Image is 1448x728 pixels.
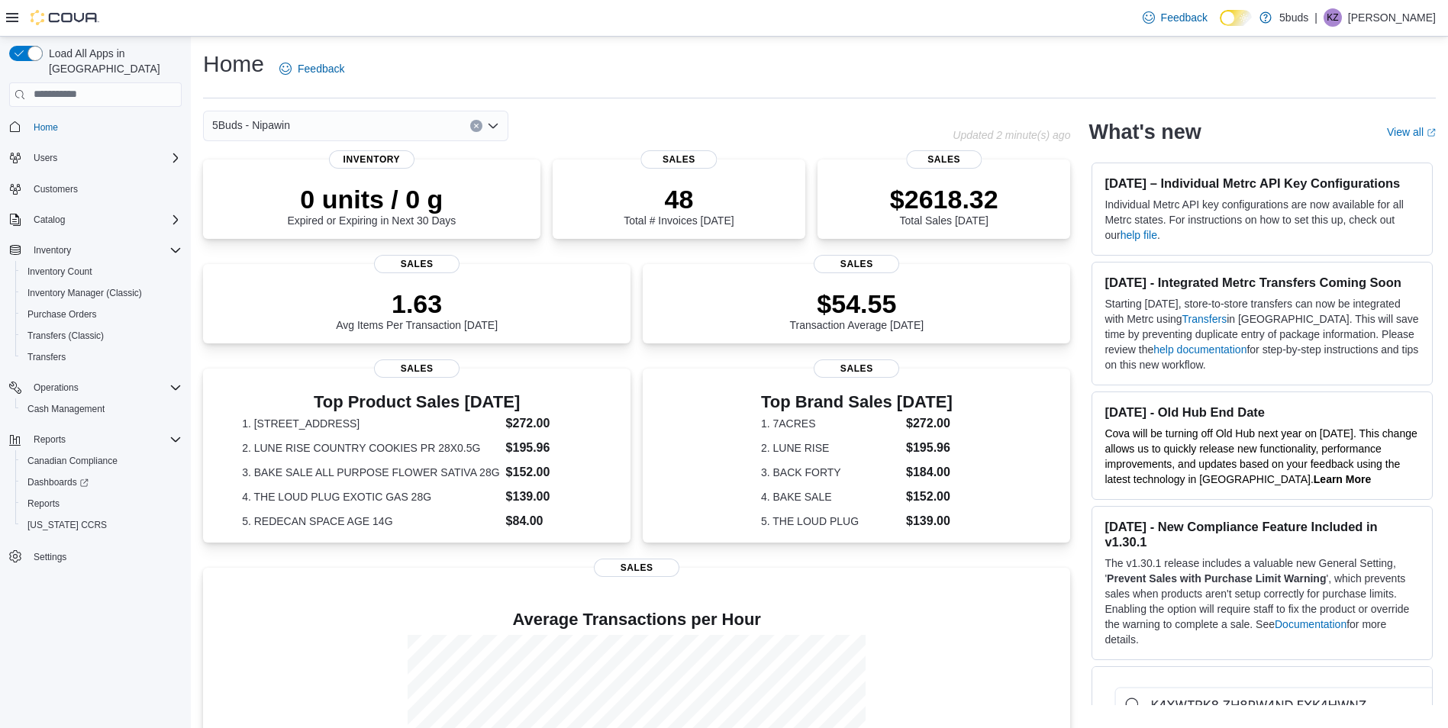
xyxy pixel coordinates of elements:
span: Transfers [27,351,66,363]
span: Customers [27,179,182,198]
p: | [1314,8,1317,27]
button: Operations [27,378,85,397]
input: Dark Mode [1220,10,1252,26]
div: Expired or Expiring in Next 30 Days [287,184,456,227]
a: help documentation [1153,343,1246,356]
span: Catalog [27,211,182,229]
span: Inventory [27,241,182,259]
dt: 3. BAKE SALE ALL PURPOSE FLOWER SATIVA 28G [242,465,499,480]
span: Sales [814,359,899,378]
div: Total Sales [DATE] [890,184,998,227]
span: Catalog [34,214,65,226]
span: Reports [21,494,182,513]
span: Purchase Orders [21,305,182,324]
span: Cova will be turning off Old Hub next year on [DATE]. This change allows us to quickly release ne... [1105,427,1417,485]
button: Inventory [3,240,188,261]
button: Catalog [3,209,188,230]
strong: Prevent Sales with Purchase Limit Warning [1107,572,1326,585]
span: Reports [27,498,60,510]
button: Canadian Compliance [15,450,188,472]
span: Sales [641,150,717,169]
span: Inventory [329,150,414,169]
span: Washington CCRS [21,516,182,534]
a: Feedback [273,53,350,84]
p: Updated 2 minute(s) ago [953,129,1070,141]
span: Canadian Compliance [21,452,182,470]
nav: Complex example [9,110,182,607]
p: $54.55 [790,288,924,319]
a: Dashboards [15,472,188,493]
span: Transfers (Classic) [27,330,104,342]
span: Settings [27,546,182,565]
button: Customers [3,178,188,200]
span: Customers [34,183,78,195]
span: Sales [374,255,460,273]
button: Reports [27,430,72,449]
span: 5Buds - Nipawin [212,116,290,134]
button: Reports [3,429,188,450]
span: Dashboards [21,473,182,491]
a: Canadian Compliance [21,452,124,470]
a: [US_STATE] CCRS [21,516,113,534]
span: Cash Management [27,403,105,415]
span: Dark Mode [1220,26,1221,27]
button: [US_STATE] CCRS [15,514,188,536]
h3: [DATE] – Individual Metrc API Key Configurations [1105,176,1420,191]
a: help file [1121,229,1157,241]
a: Purchase Orders [21,305,103,324]
a: Inventory Count [21,263,98,281]
a: Dashboards [21,473,95,491]
a: Transfers [1182,313,1227,325]
a: View allExternal link [1387,126,1436,138]
a: Transfers (Classic) [21,327,110,345]
span: Inventory Manager (Classic) [27,287,142,299]
p: Individual Metrc API key configurations are now available for all Metrc states. For instructions ... [1105,197,1420,243]
span: Settings [34,551,66,563]
span: Sales [814,255,899,273]
button: Inventory Count [15,261,188,282]
a: Learn More [1314,473,1371,485]
span: Sales [594,559,679,577]
dd: $152.00 [506,463,592,482]
h2: What's new [1088,120,1201,144]
a: Settings [27,548,73,566]
h3: [DATE] - Old Hub End Date [1105,404,1420,420]
button: Transfers [15,346,188,368]
p: 48 [624,184,734,214]
span: Transfers (Classic) [21,327,182,345]
button: Clear input [470,120,482,132]
span: Users [27,149,182,167]
a: Documentation [1275,618,1346,630]
button: Users [3,147,188,169]
dd: $84.00 [506,512,592,530]
p: [PERSON_NAME] [1348,8,1436,27]
button: Home [3,116,188,138]
div: Avg Items Per Transaction [DATE] [336,288,498,331]
dd: $272.00 [506,414,592,433]
dd: $139.00 [906,512,953,530]
dt: 4. THE LOUD PLUG EXOTIC GAS 28G [242,489,499,504]
dt: 3. BACK FORTY [761,465,900,480]
p: 1.63 [336,288,498,319]
span: Transfers [21,348,182,366]
dd: $195.96 [506,439,592,457]
dd: $184.00 [906,463,953,482]
dt: 5. REDECAN SPACE AGE 14G [242,514,499,529]
span: Sales [374,359,460,378]
button: Cash Management [15,398,188,420]
button: Catalog [27,211,71,229]
button: Inventory Manager (Classic) [15,282,188,304]
a: Reports [21,494,66,513]
h3: [DATE] - New Compliance Feature Included in v1.30.1 [1105,519,1420,549]
h3: Top Product Sales [DATE] [242,393,592,411]
button: Open list of options [487,120,499,132]
div: Total # Invoices [DATE] [624,184,734,227]
dt: 1. [STREET_ADDRESS] [242,416,499,431]
span: Home [27,118,182,137]
a: Feedback [1137,2,1214,33]
span: Dashboards [27,476,89,488]
span: Home [34,121,58,134]
dt: 1. 7ACRES [761,416,900,431]
button: Inventory [27,241,77,259]
h4: Average Transactions per Hour [215,610,1058,629]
